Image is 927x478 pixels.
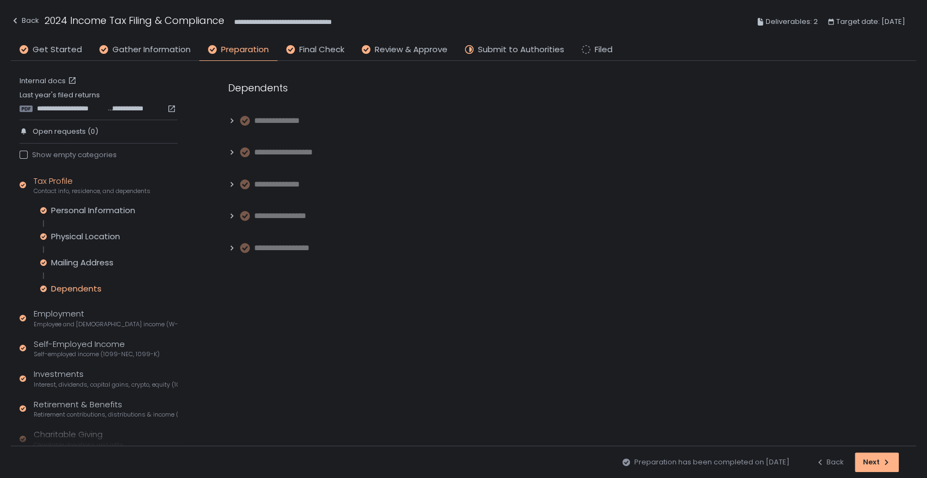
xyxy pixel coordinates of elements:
span: Preparation [221,44,269,56]
span: Deliverables: 2 [766,15,818,28]
span: Final Check [299,44,344,56]
span: Contact info, residence, and dependents [34,187,150,195]
span: Employee and [DEMOGRAPHIC_DATA] income (W-2s) [34,320,178,328]
span: Open requests (0) [33,127,98,136]
span: Gather Information [112,44,191,56]
span: Self-employed income (1099-NEC, 1099-K) [34,350,160,358]
div: Physical Location [51,231,120,242]
div: Retirement & Benefits [34,399,178,419]
span: Target date: [DATE] [836,15,905,28]
div: Last year's filed returns [20,90,178,113]
div: Mailing Address [51,257,113,268]
a: Internal docs [20,76,79,86]
span: Get Started [33,44,82,56]
div: Tax Profile [34,175,150,196]
span: Submit to Authorities [478,44,564,56]
div: Employment [34,308,178,328]
div: Back [816,457,844,467]
div: Dependents [228,80,749,95]
span: Retirement contributions, distributions & income (1099-R, 5498) [34,411,178,419]
button: Next [855,452,899,472]
span: Filed [595,44,613,56]
span: Charitable donations and gifts [34,441,123,449]
div: Charitable Giving [34,429,123,449]
h1: 2024 Income Tax Filing & Compliance [45,13,224,28]
span: Interest, dividends, capital gains, crypto, equity (1099s, K-1s) [34,381,178,389]
div: Back [11,14,39,27]
span: Review & Approve [375,44,447,56]
div: Self-Employed Income [34,338,160,359]
span: Preparation has been completed on [DATE] [634,457,790,467]
div: Next [863,457,891,467]
div: Investments [34,368,178,389]
div: Personal Information [51,205,135,216]
div: Dependents [51,283,102,294]
button: Back [816,452,844,472]
button: Back [11,13,39,31]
